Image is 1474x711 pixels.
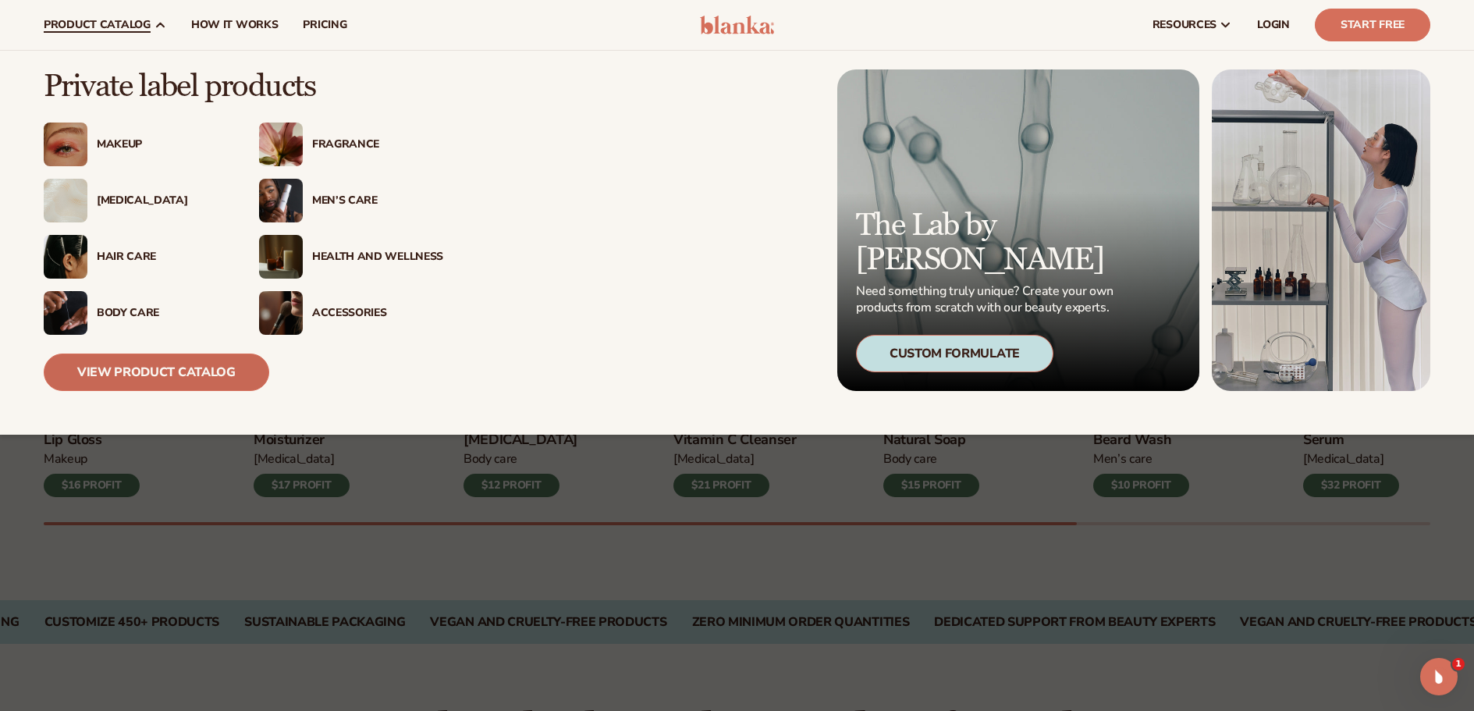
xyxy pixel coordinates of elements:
[312,194,443,208] div: Men’s Care
[259,291,303,335] img: Female with makeup brush.
[97,138,228,151] div: Makeup
[259,179,303,222] img: Male holding moisturizer bottle.
[44,235,87,279] img: Female hair pulled back with clips.
[97,251,228,264] div: Hair Care
[191,19,279,31] span: How It Works
[44,354,269,391] a: View Product Catalog
[97,307,228,320] div: Body Care
[1257,19,1290,31] span: LOGIN
[312,307,443,320] div: Accessories
[700,16,774,34] img: logo
[312,251,443,264] div: Health And Wellness
[44,123,87,166] img: Female with glitter eye makeup.
[1212,69,1430,391] img: Female in lab with equipment.
[44,123,228,166] a: Female with glitter eye makeup. Makeup
[259,235,303,279] img: Candles and incense on table.
[259,123,443,166] a: Pink blooming flower. Fragrance
[259,179,443,222] a: Male holding moisturizer bottle. Men’s Care
[1452,658,1465,670] span: 1
[856,335,1053,372] div: Custom Formulate
[44,19,151,31] span: product catalog
[259,291,443,335] a: Female with makeup brush. Accessories
[97,194,228,208] div: [MEDICAL_DATA]
[44,291,87,335] img: Male hand applying moisturizer.
[1315,9,1430,41] a: Start Free
[259,123,303,166] img: Pink blooming flower.
[856,208,1118,277] p: The Lab by [PERSON_NAME]
[1420,658,1458,695] iframe: Intercom live chat
[44,69,443,104] p: Private label products
[312,138,443,151] div: Fragrance
[44,179,87,222] img: Cream moisturizer swatch.
[837,69,1199,391] a: Microscopic product formula. The Lab by [PERSON_NAME] Need something truly unique? Create your ow...
[856,283,1118,316] p: Need something truly unique? Create your own products from scratch with our beauty experts.
[44,291,228,335] a: Male hand applying moisturizer. Body Care
[303,19,346,31] span: pricing
[44,179,228,222] a: Cream moisturizer swatch. [MEDICAL_DATA]
[259,235,443,279] a: Candles and incense on table. Health And Wellness
[44,235,228,279] a: Female hair pulled back with clips. Hair Care
[1153,19,1216,31] span: resources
